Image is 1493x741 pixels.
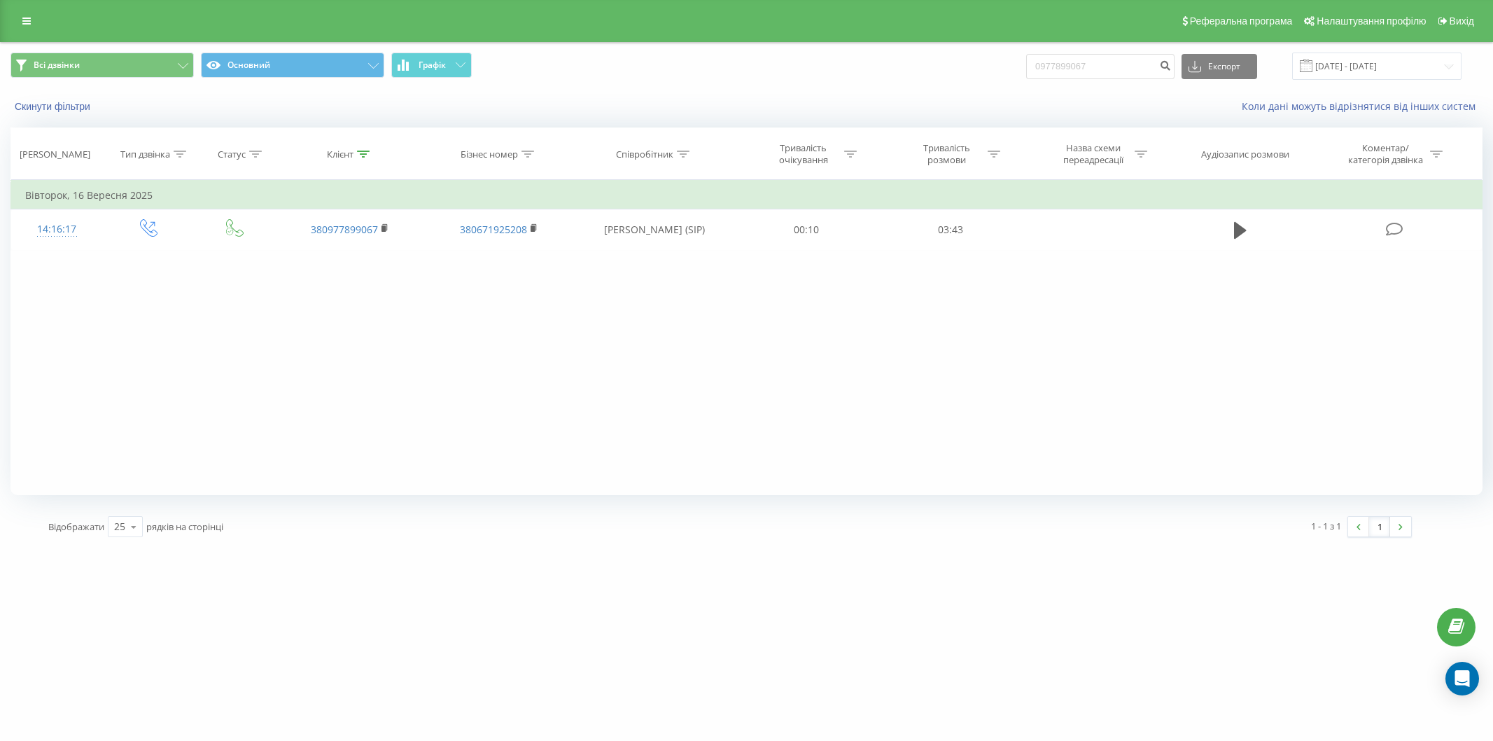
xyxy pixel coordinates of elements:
div: Тривалість очікування [766,142,841,166]
span: Вихід [1450,15,1474,27]
div: Тривалість розмови [909,142,984,166]
span: Відображати [48,520,104,533]
td: 00:10 [735,209,878,250]
td: Вівторок, 16 Вересня 2025 [11,181,1483,209]
span: Реферальна програма [1190,15,1293,27]
td: 03:43 [878,209,1022,250]
a: Коли дані можуть відрізнятися вiд інших систем [1242,99,1483,113]
span: Налаштування профілю [1317,15,1426,27]
div: 1 - 1 з 1 [1311,519,1341,533]
span: Всі дзвінки [34,60,80,71]
div: Статус [218,148,246,160]
span: рядків на сторінці [146,520,223,533]
div: 25 [114,520,125,534]
a: 380671925208 [460,223,527,236]
div: Аудіозапис розмови [1201,148,1289,160]
div: Тип дзвінка [120,148,170,160]
input: Пошук за номером [1026,54,1175,79]
button: Графік [391,53,472,78]
div: Open Intercom Messenger [1445,662,1479,695]
td: [PERSON_NAME] (SIP) [574,209,735,250]
div: 14:16:17 [25,216,89,243]
span: Графік [419,60,446,70]
div: [PERSON_NAME] [20,148,90,160]
div: Бізнес номер [461,148,518,160]
button: Експорт [1182,54,1257,79]
div: Коментар/категорія дзвінка [1345,142,1427,166]
a: 1 [1369,517,1390,536]
button: Всі дзвінки [10,53,194,78]
div: Клієнт [327,148,353,160]
div: Назва схеми переадресації [1056,142,1131,166]
button: Основний [201,53,384,78]
button: Скинути фільтри [10,100,97,113]
div: Співробітник [616,148,673,160]
a: 380977899067 [311,223,378,236]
